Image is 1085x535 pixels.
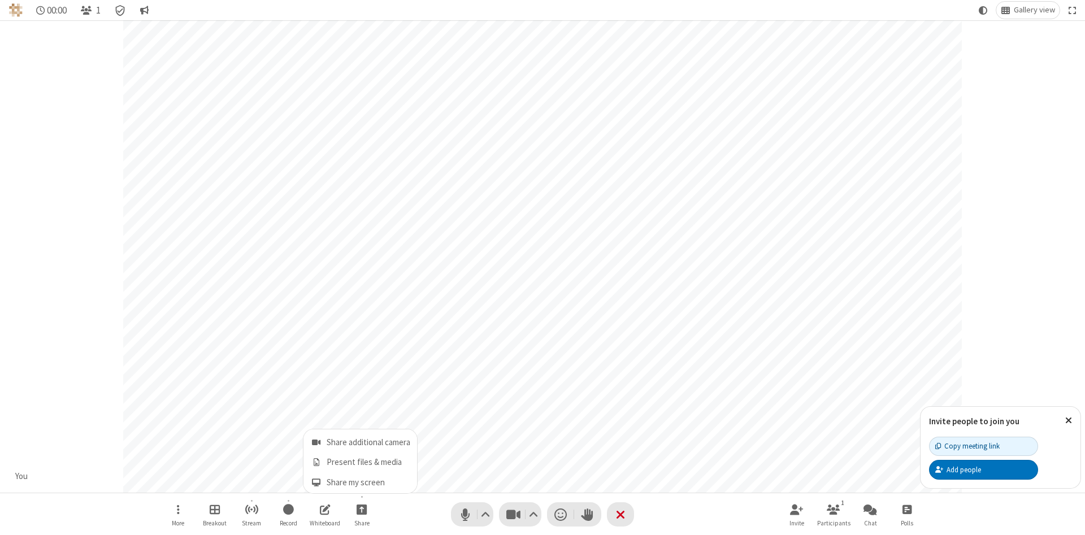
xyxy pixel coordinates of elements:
[1057,407,1080,434] button: Close popover
[1014,6,1055,15] span: Gallery view
[929,416,1019,427] label: Invite people to join you
[864,520,877,527] span: Chat
[11,470,32,483] div: You
[354,520,370,527] span: Share
[327,478,410,488] span: Share my screen
[780,498,814,530] button: Invite participants (Alt+I)
[607,502,634,527] button: End or leave meeting
[310,520,340,527] span: Whiteboard
[499,502,541,527] button: Stop video (Alt+V)
[308,498,342,530] button: Open shared whiteboard
[1064,2,1081,19] button: Fullscreen
[198,498,232,530] button: Manage Breakout Rooms
[327,458,410,467] span: Present files & media
[76,2,105,19] button: Open participant list
[96,5,101,16] span: 1
[838,498,848,508] div: 1
[974,2,992,19] button: Using system theme
[890,498,924,530] button: Open poll
[345,498,379,530] button: Open menu
[929,437,1038,456] button: Copy meeting link
[929,460,1038,479] button: Add people
[172,520,184,527] span: More
[547,502,574,527] button: Send a reaction
[203,520,227,527] span: Breakout
[817,520,850,527] span: Participants
[280,520,297,527] span: Record
[526,502,541,527] button: Video setting
[789,520,804,527] span: Invite
[303,471,417,493] button: Share my screen
[47,5,67,16] span: 00:00
[235,498,268,530] button: Start streaming
[9,3,23,17] img: QA Selenium DO NOT DELETE OR CHANGE
[901,520,913,527] span: Polls
[271,498,305,530] button: Start recording
[853,498,887,530] button: Open chat
[135,2,153,19] button: Conversation
[110,2,131,19] div: Meeting details Encryption enabled
[242,520,261,527] span: Stream
[32,2,72,19] div: Timer
[817,498,850,530] button: Open participant list
[935,441,1000,451] div: Copy meeting link
[478,502,493,527] button: Audio settings
[451,502,493,527] button: Mute (Alt+A)
[303,429,417,451] button: Share additional camera
[161,498,195,530] button: Open menu
[303,451,417,471] button: Present files & media
[996,2,1060,19] button: Change layout
[327,438,410,447] span: Share additional camera
[574,502,601,527] button: Raise hand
